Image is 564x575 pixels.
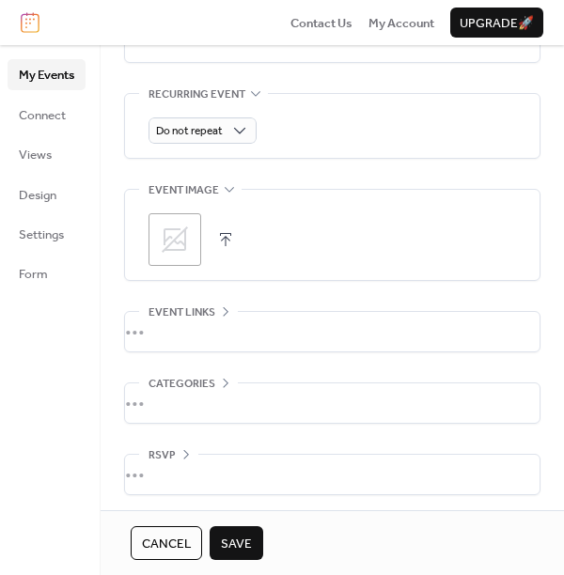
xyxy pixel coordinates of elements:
span: My Events [19,66,74,85]
a: Views [8,139,86,169]
button: Upgrade🚀 [450,8,543,38]
div: ••• [125,383,540,423]
span: Settings [19,225,64,244]
span: My Account [368,14,434,33]
button: Cancel [131,526,202,560]
span: Design [19,186,56,205]
span: Upgrade 🚀 [460,14,534,33]
span: RSVP [149,446,176,465]
div: ••• [125,455,540,494]
span: Save [221,535,252,553]
button: Save [210,526,263,560]
a: Connect [8,100,86,130]
a: Design [8,179,86,210]
span: Cancel [142,535,191,553]
span: Form [19,265,48,284]
span: Connect [19,106,66,125]
div: ••• [125,312,540,351]
span: Views [19,146,52,164]
div: ; [149,213,201,266]
span: Event image [149,181,219,200]
a: Settings [8,219,86,249]
span: Recurring event [149,85,245,103]
img: logo [21,12,39,33]
span: Hide end time [171,29,238,48]
a: My Account [368,13,434,32]
span: Categories [149,375,215,394]
a: Form [8,258,86,288]
span: Do not repeat [156,120,223,142]
a: My Events [8,59,86,89]
span: Event links [149,303,215,322]
a: Contact Us [290,13,352,32]
span: Contact Us [290,14,352,33]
